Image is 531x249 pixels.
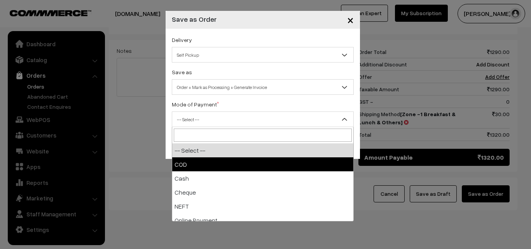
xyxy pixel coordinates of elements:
[172,111,354,127] span: -- Select --
[172,36,192,44] label: Delivery
[172,113,353,126] span: -- Select --
[341,8,360,32] button: Close
[172,79,354,95] span: Order + Mark as Processing + Generate Invoice
[172,143,353,157] li: -- Select --
[172,171,353,185] li: Cash
[172,80,353,94] span: Order + Mark as Processing + Generate Invoice
[172,47,354,63] span: Self Pickup
[172,14,217,24] h4: Save as Order
[172,157,353,171] li: COD
[172,199,353,213] li: NEFT
[172,185,353,199] li: Cheque
[172,68,192,76] label: Save as
[172,48,353,62] span: Self Pickup
[172,213,353,227] li: Online Payment
[172,100,219,108] label: Mode of Payment
[347,12,354,27] span: ×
